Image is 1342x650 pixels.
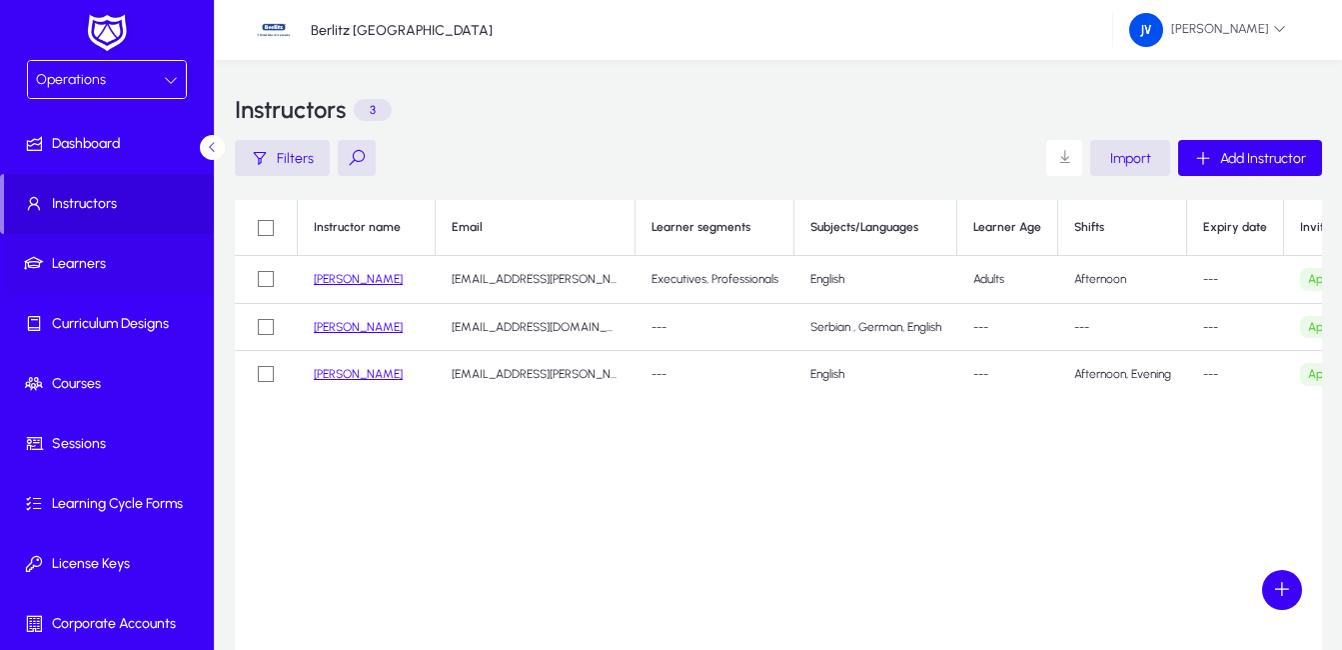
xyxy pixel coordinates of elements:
[4,134,218,154] span: Dashboard
[4,194,214,214] span: Instructors
[4,434,218,454] span: Sessions
[1129,13,1163,47] img: 162.png
[957,304,1058,352] td: ---
[957,351,1058,398] td: ---
[794,256,957,304] td: English
[636,304,794,352] td: ---
[4,494,218,514] span: Learning Cycle Forms
[436,256,636,304] td: [EMAIL_ADDRESS][PERSON_NAME][DOMAIN_NAME]
[1058,304,1187,352] td: ---
[957,256,1058,304] td: Adults
[314,272,403,286] a: [PERSON_NAME]
[4,254,218,274] span: Learners
[4,234,218,294] a: Learners
[4,374,218,394] span: Courses
[4,354,218,414] a: Courses
[235,98,346,122] h3: Instructors
[255,11,293,49] img: 34.jpg
[1187,256,1284,304] td: ---
[1058,256,1187,304] td: Afternoon
[277,150,314,167] span: Filters
[314,320,403,334] a: [PERSON_NAME]
[4,294,218,354] a: Curriculum Designs
[636,351,794,398] td: ---
[4,614,218,634] span: Corporate Accounts
[314,367,403,381] a: [PERSON_NAME]
[1187,351,1284,398] td: ---
[1058,351,1187,398] td: Afternoon, Evening
[1129,13,1286,47] span: [PERSON_NAME]
[4,474,218,534] a: Learning Cycle Forms
[82,12,132,54] img: white-logo.png
[36,71,106,88] span: Operations
[957,200,1058,256] th: Learner Age
[4,314,218,334] span: Curriculum Designs
[235,140,330,176] button: Filters
[4,114,218,174] a: Dashboard
[354,99,392,121] p: 3
[436,304,636,352] td: [EMAIL_ADDRESS][DOMAIN_NAME]
[314,220,419,235] div: Instructor name
[452,220,619,235] div: Email
[436,351,636,398] td: [EMAIL_ADDRESS][PERSON_NAME][DOMAIN_NAME]
[794,304,957,352] td: Serbian , German, English
[794,351,957,398] td: English
[794,200,957,256] th: Subjects/Languages
[4,554,218,574] span: License Keys
[1090,140,1170,176] button: Import
[636,200,794,256] th: Learner segments
[1220,150,1306,167] span: Add Instructor
[1187,304,1284,352] td: ---
[1113,12,1302,48] button: [PERSON_NAME]
[4,414,218,474] a: Sessions
[1178,140,1322,176] button: Add Instructor
[1058,200,1187,256] th: Shifts
[1110,150,1151,167] span: Import
[4,534,218,594] a: License Keys
[1187,200,1284,256] th: Expiry date
[314,220,401,235] div: Instructor name
[311,22,493,39] p: Berlitz [GEOGRAPHIC_DATA]
[636,256,794,304] td: Executives, Professionals
[452,220,483,235] div: Email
